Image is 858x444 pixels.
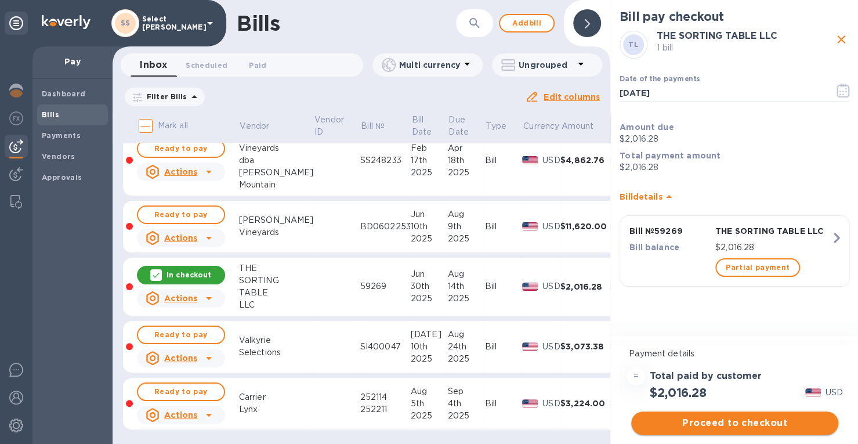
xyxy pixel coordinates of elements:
div: [PERSON_NAME] [239,214,314,226]
div: [PERSON_NAME] [239,167,314,179]
div: Bill [485,154,523,167]
span: Ready to pay [147,208,215,222]
u: Actions [164,410,197,420]
div: 4th [448,398,485,410]
span: Inbox [140,57,167,73]
button: Bill №59269THE SORTING TABLE LLCBill balance$2,016.28Partial payment [620,215,850,287]
div: THE [239,262,314,275]
p: 1 bill [657,42,832,54]
label: Date of the payments [620,76,700,83]
div: 2025 [411,293,448,305]
p: Vendor [240,120,269,132]
p: Payment details [629,348,841,360]
div: 2025 [411,410,448,422]
div: 2025 [448,410,485,422]
div: 59269 [360,280,411,293]
p: Currency [523,120,559,132]
span: Scheduled [186,59,227,71]
span: Ready to pay [147,142,215,156]
b: TL [628,40,639,49]
button: Ready to pay [137,326,225,344]
p: Vendor ID [314,114,344,138]
p: Multi currency [399,59,460,71]
div: Bill [485,341,523,353]
div: 30th [411,280,448,293]
img: USD [522,156,538,164]
div: 2025 [411,353,448,365]
div: $11,620.00 [560,221,610,232]
u: Actions [164,233,197,243]
div: 14th [448,280,485,293]
p: Bill № [361,120,385,132]
h2: $2,016.28 [650,385,706,400]
div: $4,862.76 [560,154,610,166]
p: Ungrouped [519,59,574,71]
button: Ready to pay [137,382,225,401]
p: Due Date [448,114,469,138]
img: Foreign exchange [9,111,23,125]
div: Vineyards [239,226,314,239]
div: 10th [411,341,448,353]
u: Actions [164,353,197,363]
p: USD [542,341,560,353]
div: Bill [485,221,523,233]
span: Paid [249,59,266,71]
div: 2025 [448,353,485,365]
div: Aug [411,385,448,398]
div: Aug [448,268,485,280]
div: 2025 [448,167,485,179]
p: USD [542,398,560,410]
div: $0.00 [610,154,645,166]
div: Sep [448,385,485,398]
div: $3,224.00 [560,398,610,409]
button: Proceed to checkout [631,411,838,435]
img: USD [522,342,538,351]
div: dba [239,154,314,167]
div: Jun [411,208,448,221]
p: $2,016.28 [620,133,850,145]
div: 2025 [411,167,448,179]
p: USD [542,280,560,293]
span: Add bill [509,16,544,30]
div: 2025 [448,293,485,305]
b: Amount due [620,122,674,132]
img: USD [522,222,538,230]
div: Aug [448,208,485,221]
div: BD0602253 [360,221,411,233]
p: In checkout [166,270,211,280]
span: Proceed to checkout [640,416,829,430]
h2: Bill pay checkout [620,9,850,24]
button: Ready to pay [137,205,225,224]
b: THE SORTING TABLE LLC [657,30,777,41]
div: Aug [448,329,485,341]
p: Type [486,120,506,132]
h1: Bills [237,11,280,35]
p: Select [PERSON_NAME] [142,15,200,31]
span: Ready to pay [147,385,215,399]
div: $3,073.38 [560,341,610,352]
p: Pay [42,56,103,67]
div: LLC [239,299,314,311]
p: USD [826,387,843,399]
div: [DATE] [411,329,448,341]
div: 24th [448,341,485,353]
b: Bill details [620,192,662,201]
p: Bill balance [629,241,711,253]
p: Amount [562,120,594,132]
button: Ready to pay [137,139,225,158]
div: 18th [448,154,485,167]
div: $2,016.28 [560,281,610,293]
div: Feb [411,142,448,154]
div: Bill [485,280,523,293]
b: Bills [42,110,59,119]
img: Logo [42,15,90,29]
div: TABLE [239,287,314,299]
span: Vendor [240,120,284,132]
b: Dashboard [42,89,86,98]
div: 5th [411,398,448,410]
div: = [627,367,645,385]
div: SI400047 [360,341,411,353]
div: Lynx [239,403,314,416]
img: USD [805,388,821,396]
